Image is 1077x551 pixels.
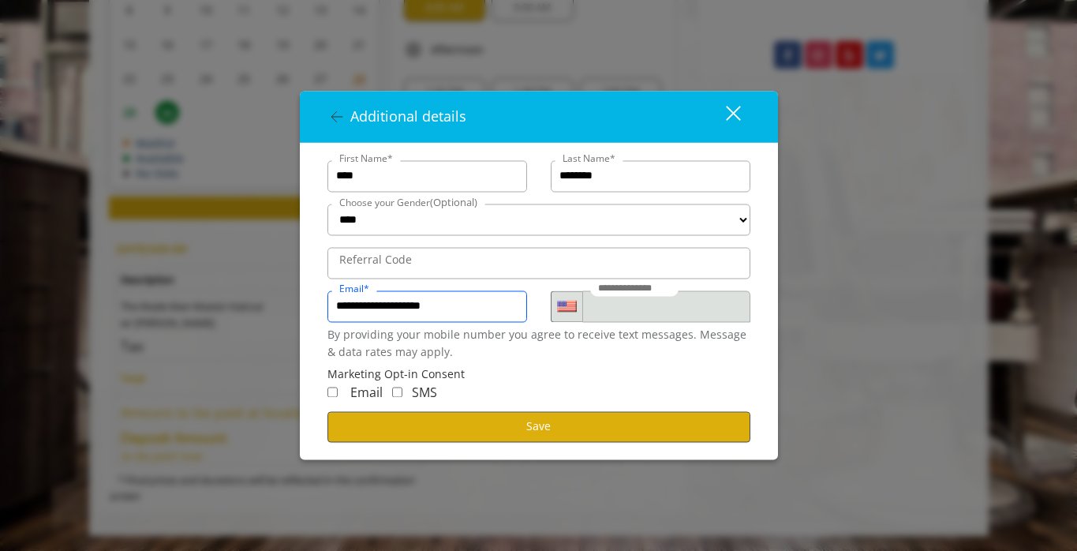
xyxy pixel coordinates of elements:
[697,100,750,133] button: close dialog
[555,151,623,166] label: Last Name*
[331,251,420,268] label: Referral Code
[331,281,377,296] label: Email*
[327,247,750,279] input: ReferralCode
[331,151,401,166] label: First Name*
[327,326,750,362] div: By providing your mobile number you agree to receive text messages. Message & data rates may apply.
[526,419,551,434] span: Save
[327,204,750,235] select: Choose your Gender
[430,195,477,209] span: (Optional)
[327,290,527,322] input: Email
[551,290,582,322] div: Country
[327,388,338,398] input: Receive Marketing Email
[708,105,739,129] div: close dialog
[392,388,402,398] input: Receive Marketing SMS
[327,160,527,192] input: FirstName
[350,107,466,126] span: Additional details
[327,411,750,442] button: Save
[350,384,383,402] span: Email
[327,365,750,383] div: Marketing Opt-in Consent
[331,194,485,211] label: Choose your Gender
[551,160,750,192] input: Lastname
[412,384,437,402] span: SMS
